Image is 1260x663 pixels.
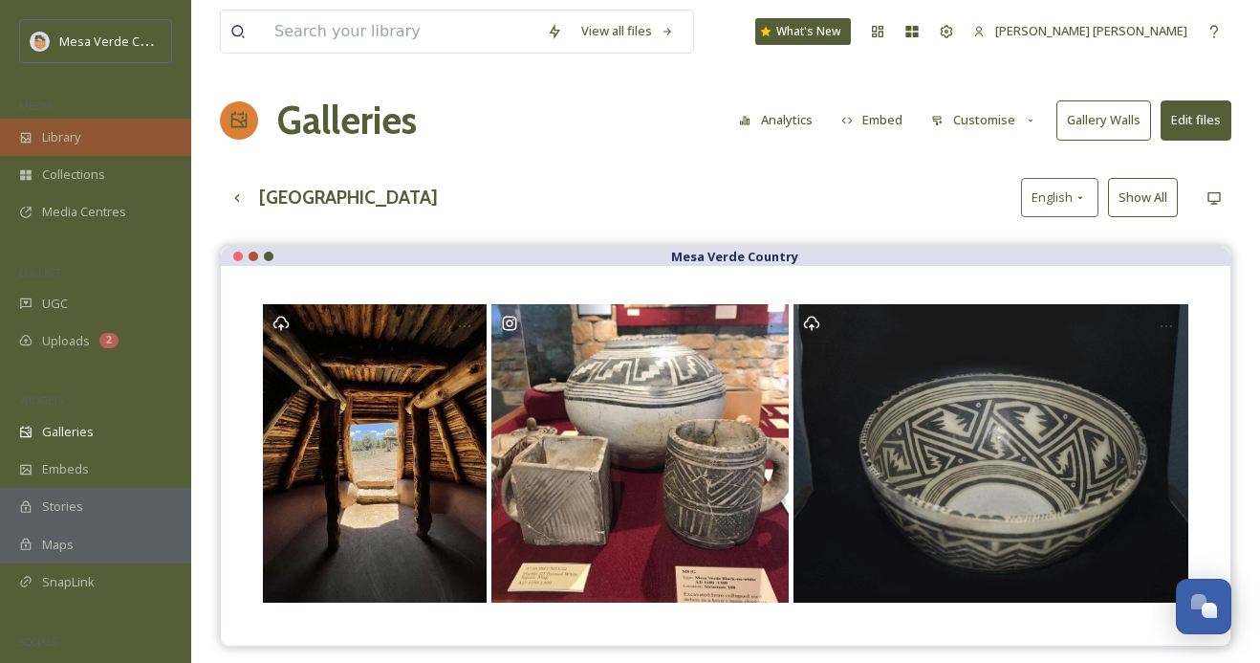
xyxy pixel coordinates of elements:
[19,265,60,279] span: COLLECT
[42,423,94,441] span: Galleries
[42,203,126,221] span: Media Centres
[42,166,105,184] span: Collections
[19,99,53,113] span: MEDIA
[671,248,798,265] strong: Mesa Verde Country
[572,12,684,50] a: View all files
[729,101,832,139] a: Analytics
[19,634,57,649] span: SOCIALS
[42,497,83,516] span: Stories
[42,128,80,146] span: Library
[729,101,822,139] button: Analytics
[42,460,89,478] span: Embeds
[59,32,177,50] span: Mesa Verde Country
[42,295,68,313] span: UGC
[259,184,438,211] h3: [GEOGRAPHIC_DATA]
[42,573,95,591] span: SnapLink
[277,92,417,149] a: Galleries
[792,304,1190,602] a: Opens media popup. Media description: 1a43829f0cd3534f2092657921e7a6430dd5091f7cb41cd898e8ef6b73b...
[832,101,913,139] button: Embed
[42,536,74,554] span: Maps
[1176,579,1231,634] button: Open Chat
[995,22,1187,39] span: [PERSON_NAME] [PERSON_NAME]
[1161,100,1231,140] button: Edit files
[31,32,50,51] img: MVC%20SnapSea%20logo%20%281%29.png
[19,393,63,408] span: WIDGETS
[922,101,1047,139] button: Customise
[265,11,537,53] input: Search your library
[1056,100,1151,140] button: Gallery Walls
[1032,188,1073,207] span: English
[964,12,1197,50] a: [PERSON_NAME] [PERSON_NAME]
[42,332,90,350] span: Uploads
[755,18,851,45] a: What's New
[489,304,791,602] a: Opens media popup. Media description: Rights approved at 2022-04-26T14:39:29.567+0000 by rebelcla...
[261,304,489,602] a: Opens media popup. Media description: e887fabc384fc42bde782e233bd240bb770c140460b58cc9b6b33218994...
[1108,178,1178,217] button: Show All
[99,333,119,348] div: 2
